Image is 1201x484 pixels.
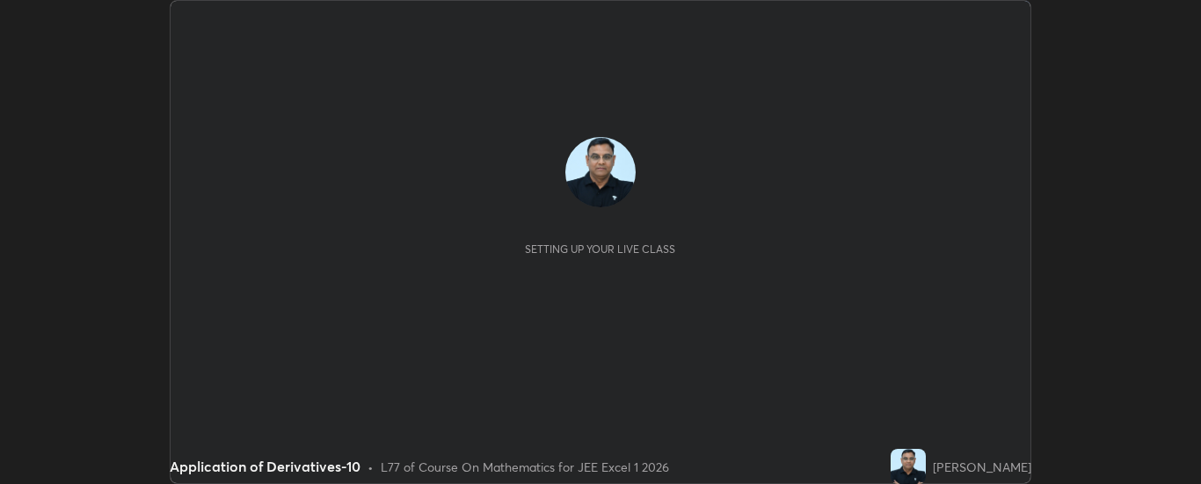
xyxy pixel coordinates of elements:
[368,458,374,476] div: •
[933,458,1031,476] div: [PERSON_NAME]
[170,456,360,477] div: Application of Derivatives-10
[565,137,636,207] img: dac768bf8445401baa7a33347c0029c8.jpg
[381,458,669,476] div: L77 of Course On Mathematics for JEE Excel 1 2026
[891,449,926,484] img: dac768bf8445401baa7a33347c0029c8.jpg
[525,242,675,256] div: Setting up your live class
